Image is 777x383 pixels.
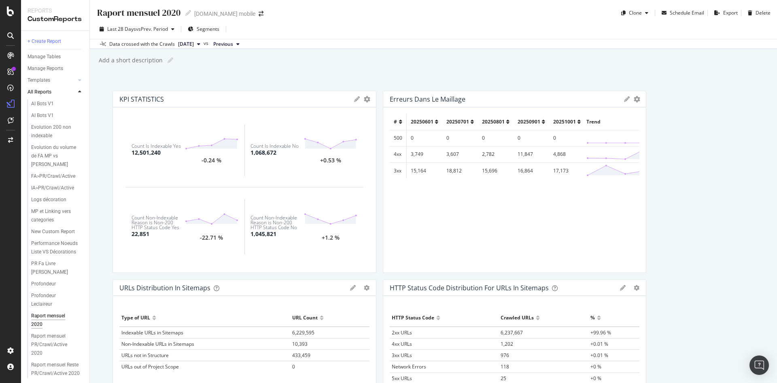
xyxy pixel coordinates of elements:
div: Erreurs dans le maillagegeargear#2025060120250701202508012025090120251001Trend500000004xx3,7493,6... [383,91,647,273]
div: IA>PR/Crawl/Active [31,184,74,192]
span: +0.01 % [590,340,608,347]
div: Performance Noeuds Liste VS Décorations [31,239,80,256]
td: 4,868 [549,146,585,162]
span: vs Prev. Period [136,26,168,32]
span: 20250701 [446,118,469,125]
div: HTTP Status Code Distribution For URLs in Sitemaps [390,284,549,292]
span: 20250601 [411,118,433,125]
span: 25 [501,375,506,382]
a: Performance Noeuds Liste VS Décorations [31,239,84,256]
a: PR Fa Livre [PERSON_NAME] [31,260,84,277]
div: URL Count [292,311,318,324]
div: Manage Tables [28,53,61,61]
div: Data crossed with the Crawls [109,40,175,48]
span: +99.96 % [590,329,611,336]
td: 11,847 [514,146,549,162]
span: 20250801 [482,118,505,125]
a: Templates [28,76,76,85]
div: FA>PR/Crawl/Active [31,172,75,181]
div: -0.24 % [202,158,221,163]
span: 433,459 [292,352,310,359]
div: Delete [756,9,771,16]
i: Edit report name [185,10,191,16]
span: Non-Indexable URLs in Sitemaps [121,340,194,347]
a: All Reports [28,88,76,96]
div: KPI STATISTICSgeargearCount Is Indexable Yes12,501,240-0.24 %Count Is Indexable No1,068,672+0.53 ... [113,91,376,273]
td: 3,749 [406,146,442,162]
td: 2,782 [478,146,514,162]
div: CustomReports [28,15,83,24]
span: +0.01 % [590,352,608,359]
div: gear [634,285,639,291]
a: Manage Tables [28,53,84,61]
div: HTTP Status Code [392,311,434,324]
div: Templates [28,76,50,85]
div: 1,045,821 [251,230,276,238]
span: 2025 Oct. 1st [178,40,194,48]
span: Trend [586,118,601,125]
span: 20251001 [553,118,576,125]
span: URLs not in Structure [121,352,169,359]
td: 18,812 [442,162,478,179]
div: Evolution 200 non indexable [31,123,78,140]
span: 3xx URLs [392,352,412,359]
div: Reports [28,6,83,15]
div: Raport mensuel Reste PR/Crawl/Active 2020 [31,361,80,378]
div: 1,068,672 [251,149,276,157]
span: Indexable URLs in Sitemaps [121,329,183,336]
div: % [590,311,595,324]
span: 1,202 [501,340,513,347]
span: 0 [292,363,295,370]
div: Add a short description [98,56,163,64]
a: Evolution du volume de FA MP vs [PERSON_NAME] [31,143,84,169]
div: Raport mensuel 2020 [96,6,180,19]
a: + Create Report [28,37,84,46]
div: Erreurs dans le maillage [390,95,465,103]
a: Evolution 200 non indexable [31,123,84,140]
span: 976 [501,352,509,359]
a: Raport mensuel Reste PR/Crawl/Active 2020 [31,361,84,378]
div: Raport mensuel PR/Crawl/Active 2020 [31,332,79,357]
td: 3,607 [442,146,478,162]
span: +0 % [590,363,601,370]
button: Segments [185,23,223,36]
a: AI Bots V1 [31,100,84,108]
div: Logs décoration [31,196,66,204]
button: Export [711,6,738,19]
span: Segments [197,26,219,32]
div: Evolution du volume de FA MP vs Stocké [31,143,80,169]
div: Count Non-Indexable Reason is Non-200 HTTP Status Code Yes [132,215,185,230]
span: 5xx URLs [392,375,412,382]
div: Raport mensuel 2020 [31,312,76,329]
span: Last 28 Days [107,26,136,32]
span: 6,229,595 [292,329,314,336]
a: New Custom Report [31,228,84,236]
div: Count Is Indexable No [251,144,299,149]
a: Raport mensuel 2020 [31,312,84,329]
a: AI Bots V1 [31,111,84,120]
div: All Reports [28,88,51,96]
span: +0 % [590,375,601,382]
td: 15,696 [478,162,514,179]
a: Logs décoration [31,196,84,204]
div: Count Is Indexable Yes [132,144,181,149]
td: 0 [549,130,585,146]
div: [DOMAIN_NAME] mobile [194,10,255,18]
td: 0 [406,130,442,146]
a: Manage Reports [28,64,84,73]
td: 0 [478,130,514,146]
a: Raport mensuel PR/Crawl/Active 2020 [31,332,84,357]
td: 3xx [390,162,407,179]
div: + Create Report [28,37,61,46]
div: gear [364,96,370,102]
div: MP et Linking vers categories [31,207,78,224]
td: 15,164 [406,162,442,179]
span: 2xx URLs [392,329,412,336]
span: Network Errors [392,363,426,370]
div: gear [634,96,640,102]
button: Clone [618,6,652,19]
span: Previous [213,40,233,48]
td: 0 [514,130,549,146]
div: AI Bots V1 [31,111,54,120]
div: Type of URL [121,311,150,324]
